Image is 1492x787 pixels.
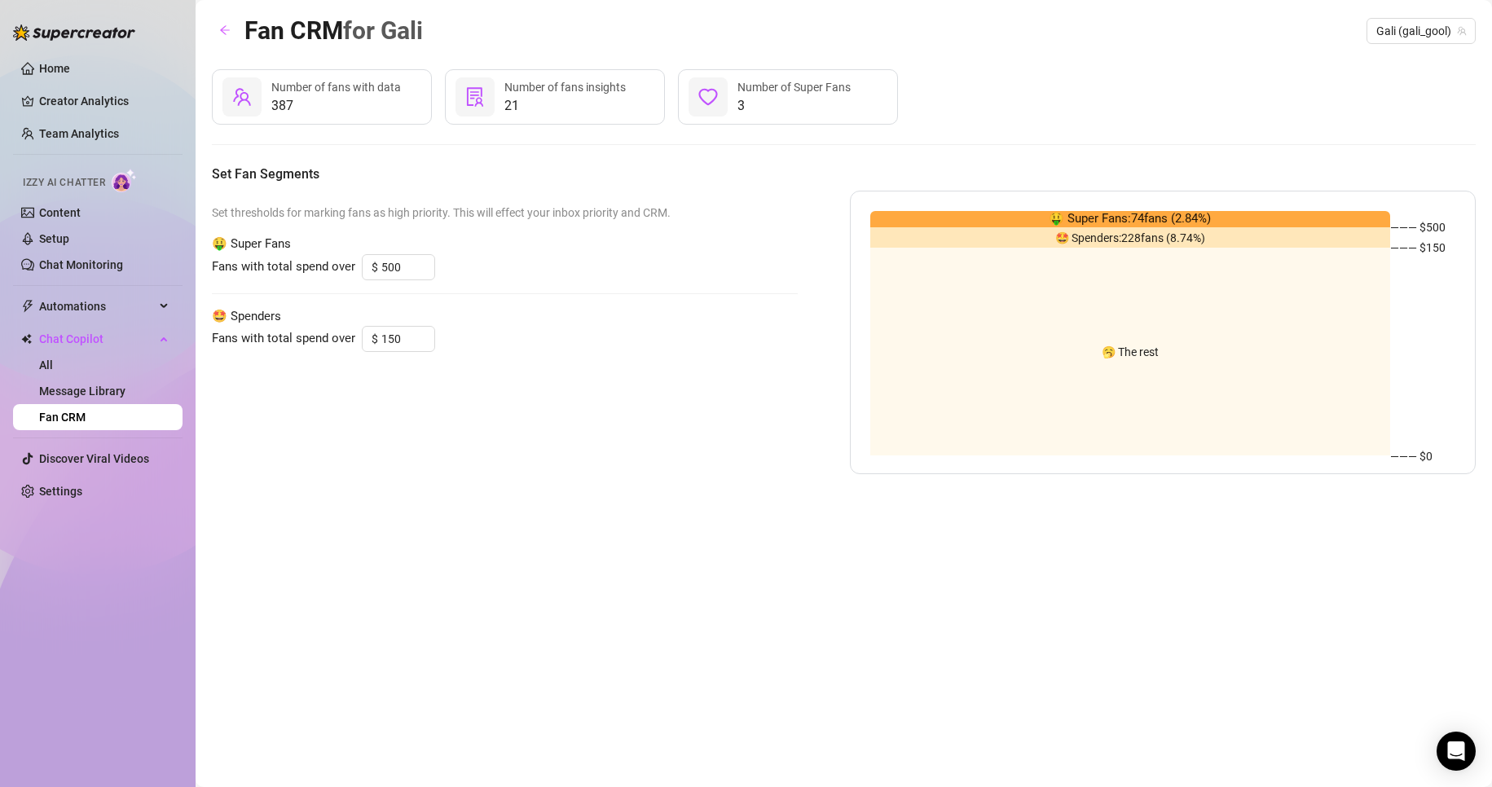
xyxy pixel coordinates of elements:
a: Chat Monitoring [39,258,123,271]
span: Number of fans with data [271,81,401,94]
span: team [232,87,252,107]
h5: Set Fan Segments [212,165,1476,184]
span: 🤑 Super Fans [212,235,798,254]
img: logo-BBDzfeDw.svg [13,24,135,41]
span: thunderbolt [21,300,34,313]
span: Izzy AI Chatter [23,175,105,191]
img: AI Chatter [112,169,137,192]
span: team [1457,26,1467,36]
span: Gali (gali_gool) [1376,19,1466,43]
a: Message Library [39,385,125,398]
span: solution [465,87,485,107]
input: 500 [381,255,434,279]
span: 387 [271,96,401,116]
span: Fans with total spend over [212,329,355,349]
a: Team Analytics [39,127,119,140]
a: All [39,358,53,372]
img: Chat Copilot [21,333,32,345]
input: 150 [381,327,434,351]
a: Content [39,206,81,219]
article: Fan CRM [244,11,423,50]
a: Discover Viral Videos [39,452,149,465]
a: Settings [39,485,82,498]
a: Home [39,62,70,75]
a: Setup [39,232,69,245]
span: Number of Super Fans [737,81,851,94]
a: Creator Analytics [39,88,169,114]
span: Automations [39,293,155,319]
span: 21 [504,96,626,116]
a: Fan CRM [39,411,86,424]
div: Open Intercom Messenger [1437,732,1476,771]
span: 🤩 Spenders [212,307,798,327]
span: arrow-left [219,24,231,36]
span: Chat Copilot [39,326,155,352]
span: 🤑 Super Fans: 74 fans ( 2.84 %) [1049,209,1211,229]
span: Set thresholds for marking fans as high priority. This will effect your inbox priority and CRM. [212,204,798,222]
span: for Gali [343,16,423,45]
span: Fans with total spend over [212,257,355,277]
span: 3 [737,96,851,116]
span: Number of fans insights [504,81,626,94]
span: heart [698,87,718,107]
